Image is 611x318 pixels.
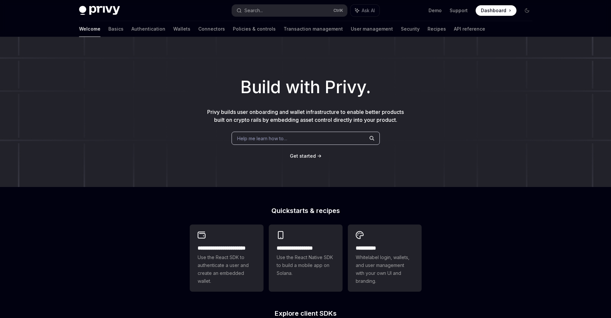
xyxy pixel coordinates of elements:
a: Transaction management [284,21,343,37]
a: User management [351,21,393,37]
a: Welcome [79,21,100,37]
span: Ask AI [362,7,375,14]
a: Basics [108,21,124,37]
a: Demo [429,7,442,14]
a: Security [401,21,420,37]
a: **** **** **** ***Use the React Native SDK to build a mobile app on Solana. [269,225,343,292]
span: Ctrl K [333,8,343,13]
a: Authentication [131,21,165,37]
span: Dashboard [481,7,506,14]
span: Use the React SDK to authenticate a user and create an embedded wallet. [198,253,256,285]
a: Connectors [198,21,225,37]
span: Privy builds user onboarding and wallet infrastructure to enable better products built on crypto ... [207,109,404,123]
h2: Explore client SDKs [190,310,422,317]
a: Support [450,7,468,14]
img: dark logo [79,6,120,15]
a: Policies & controls [233,21,276,37]
button: Toggle dark mode [522,5,532,16]
h1: Build with Privy. [11,74,600,100]
button: Ask AI [350,5,379,16]
a: Dashboard [476,5,516,16]
span: Use the React Native SDK to build a mobile app on Solana. [277,253,335,277]
a: **** *****Whitelabel login, wallets, and user management with your own UI and branding. [348,225,422,292]
span: Help me learn how to… [237,135,287,142]
a: API reference [454,21,485,37]
a: Recipes [428,21,446,37]
span: Get started [290,153,316,159]
div: Search... [244,7,263,14]
a: Get started [290,153,316,159]
h2: Quickstarts & recipes [190,207,422,214]
a: Wallets [173,21,190,37]
button: Search...CtrlK [232,5,347,16]
span: Whitelabel login, wallets, and user management with your own UI and branding. [356,253,414,285]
